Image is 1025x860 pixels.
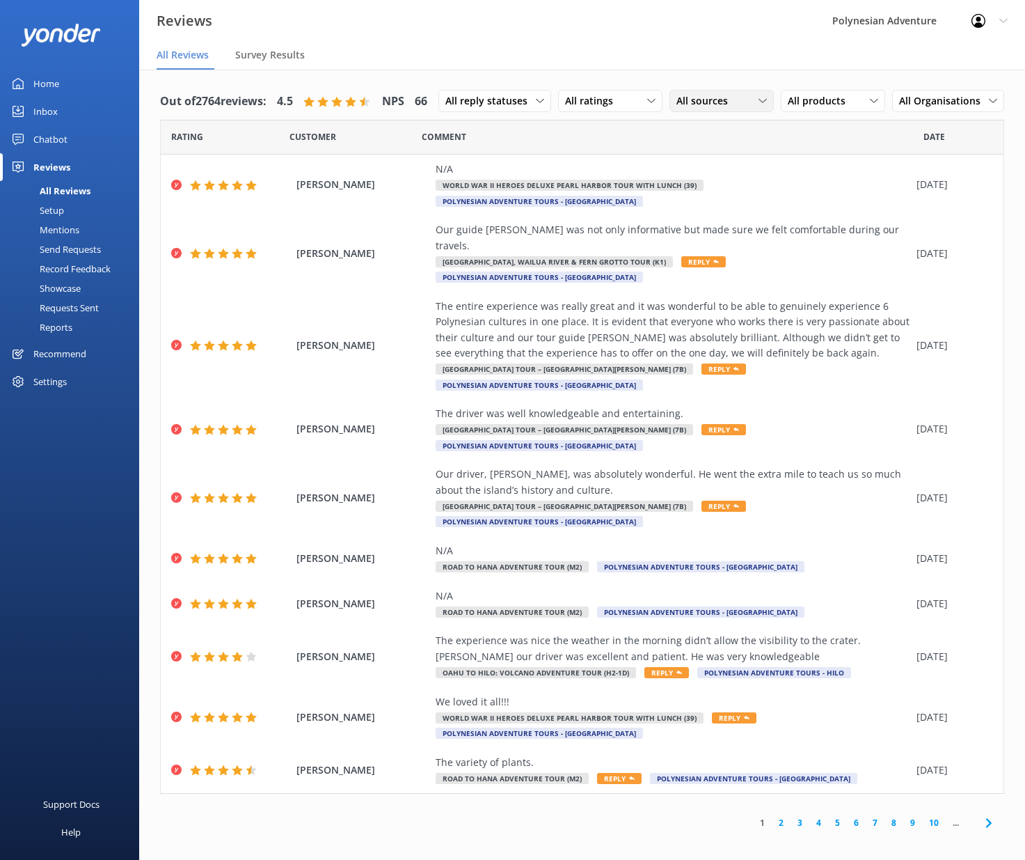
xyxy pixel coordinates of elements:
span: Polynesian Adventure Tours - [GEOGRAPHIC_DATA] [597,607,804,618]
div: Home [33,70,59,97]
span: Polynesian Adventure Tours - [GEOGRAPHIC_DATA] [650,773,857,784]
div: Send Requests [8,240,101,259]
div: [DATE] [916,177,986,192]
span: Reply [644,667,689,678]
span: Road to Hana Adventure Tour (M2) [436,607,589,618]
span: Polynesian Adventure Tours - [GEOGRAPHIC_DATA] [436,516,643,527]
a: 6 [847,816,866,829]
div: Mentions [8,220,79,240]
span: Reply [701,501,746,512]
span: Reply [597,773,642,784]
a: 10 [922,816,946,829]
span: [PERSON_NAME] [296,177,429,192]
div: The driver was well knowledgeable and entertaining. [436,406,909,421]
a: Send Requests [8,240,139,259]
a: Requests Sent [8,298,139,318]
a: 4 [809,816,828,829]
div: [DATE] [916,338,986,353]
span: Polynesian Adventure Tours - [GEOGRAPHIC_DATA] [436,272,643,283]
span: Oahu to Hilo: Volcano Adventure Tour (H2-1D) [436,667,636,678]
div: The experience was nice the weather in the morning didn’t allow the visibility to the crater. [PE... [436,633,909,664]
div: N/A [436,588,909,604]
span: [PERSON_NAME] [296,338,429,353]
span: Reply [681,256,726,267]
a: All Reviews [8,181,139,201]
h4: Out of 2764 reviews: [160,93,267,111]
span: Date [923,130,945,143]
span: Road to Hana Adventure Tour (M2) [436,773,589,784]
div: Support Docs [43,790,100,818]
div: Our driver, [PERSON_NAME], was absolutely wonderful. He went the extra mile to teach us so much a... [436,467,909,498]
div: We loved it all!!! [436,694,909,710]
a: 3 [790,816,809,829]
span: [PERSON_NAME] [296,490,429,506]
a: Mentions [8,220,139,240]
div: [DATE] [916,421,986,437]
a: 9 [903,816,922,829]
span: All Organisations [899,93,989,109]
div: [DATE] [916,596,986,611]
span: Reply [701,363,746,375]
span: All sources [676,93,736,109]
div: [DATE] [916,763,986,778]
a: 5 [828,816,847,829]
span: [GEOGRAPHIC_DATA] Tour – [GEOGRAPHIC_DATA][PERSON_NAME] (7B) [436,501,693,512]
div: [DATE] [916,649,986,664]
span: [PERSON_NAME] [296,710,429,725]
div: [DATE] [916,490,986,506]
span: Polynesian Adventure Tours - Hilo [697,667,851,678]
span: Survey Results [235,48,305,62]
div: Reports [8,318,72,337]
span: Reply [701,424,746,435]
span: [GEOGRAPHIC_DATA], Wailua River & Fern Grotto Tour (K1) [436,256,673,267]
div: Recommend [33,340,86,368]
div: [DATE] [916,710,986,725]
div: Requests Sent [8,298,99,318]
span: Road to Hana Adventure Tour (M2) [436,561,589,572]
a: Record Feedback [8,259,139,279]
a: 7 [866,816,884,829]
span: [PERSON_NAME] [296,551,429,566]
span: Question [422,130,466,143]
img: yonder-white-logo.png [21,24,101,47]
span: [PERSON_NAME] [296,246,429,261]
span: Polynesian Adventure Tours - [GEOGRAPHIC_DATA] [436,440,643,451]
span: All reply statuses [445,93,536,109]
div: N/A [436,162,909,177]
span: [PERSON_NAME] [296,763,429,778]
span: [GEOGRAPHIC_DATA] Tour – [GEOGRAPHIC_DATA][PERSON_NAME] (7B) [436,363,693,375]
div: [DATE] [916,246,986,261]
div: All Reviews [8,181,90,201]
div: N/A [436,543,909,558]
span: [PERSON_NAME] [296,649,429,664]
div: The variety of plants. [436,755,909,770]
div: [DATE] [916,551,986,566]
span: All Reviews [157,48,209,62]
span: Date [171,130,203,143]
span: Polynesian Adventure Tours - [GEOGRAPHIC_DATA] [597,561,804,572]
div: Settings [33,368,67,396]
div: Reviews [33,153,70,181]
div: Help [61,818,81,846]
div: The entire experience was really great and it was wonderful to be able to genuinely experience 6 ... [436,299,909,361]
h4: 4.5 [277,93,293,111]
h3: Reviews [157,10,212,32]
a: Showcase [8,279,139,298]
span: All ratings [565,93,621,109]
span: [PERSON_NAME] [296,596,429,611]
div: Our guide [PERSON_NAME] was not only informative but made sure we felt comfortable during our tra... [436,222,909,253]
div: Inbox [33,97,58,125]
a: Setup [8,201,139,220]
div: Chatbot [33,125,67,153]
span: [PERSON_NAME] [296,421,429,437]
h4: 66 [415,93,427,111]
span: [GEOGRAPHIC_DATA] Tour – [GEOGRAPHIC_DATA][PERSON_NAME] (7B) [436,424,693,435]
div: Record Feedback [8,259,111,279]
span: Polynesian Adventure Tours - [GEOGRAPHIC_DATA] [436,196,643,207]
a: Reports [8,318,139,337]
span: Reply [712,712,756,724]
h4: NPS [382,93,404,111]
a: 1 [753,816,772,829]
a: 2 [772,816,790,829]
a: 8 [884,816,903,829]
